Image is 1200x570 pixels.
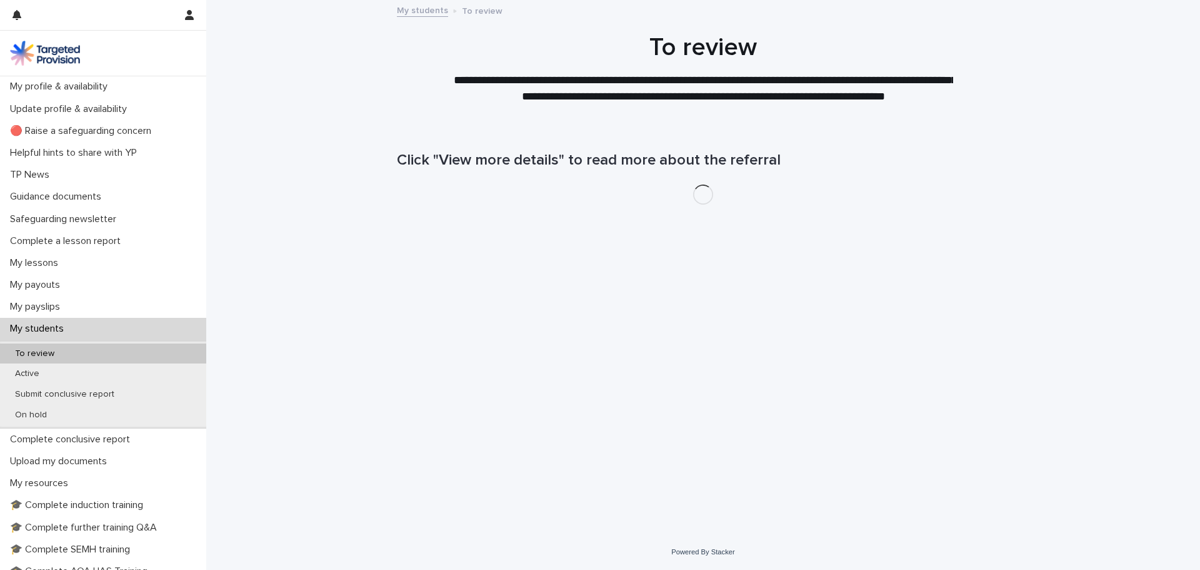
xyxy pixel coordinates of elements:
h1: Click "View more details" to read more about the referral [397,151,1009,170]
p: To review [462,3,502,17]
p: My payouts [5,279,70,291]
p: Guidance documents [5,191,111,203]
p: My profile & availability [5,81,117,93]
p: My lessons [5,257,68,269]
p: 🔴 Raise a safeguarding concern [5,125,161,137]
p: To review [5,349,64,359]
p: Safeguarding newsletter [5,213,126,225]
p: Active [5,369,49,379]
p: My payslips [5,301,70,313]
p: Helpful hints to share with YP [5,147,147,159]
a: My students [397,3,448,17]
a: Powered By Stacker [671,548,734,556]
p: Submit conclusive report [5,389,124,400]
p: My resources [5,477,78,489]
p: My students [5,323,74,335]
p: Complete a lesson report [5,235,131,247]
p: TP News [5,169,59,181]
p: 🎓 Complete induction training [5,499,153,511]
h1: To review [397,33,1009,63]
p: 🎓 Complete SEMH training [5,544,140,556]
p: Update profile & availability [5,103,137,115]
p: Upload my documents [5,455,117,467]
p: Complete conclusive report [5,434,140,445]
p: 🎓 Complete further training Q&A [5,522,167,534]
p: On hold [5,410,57,420]
img: M5nRWzHhSzIhMunXDL62 [10,41,80,66]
